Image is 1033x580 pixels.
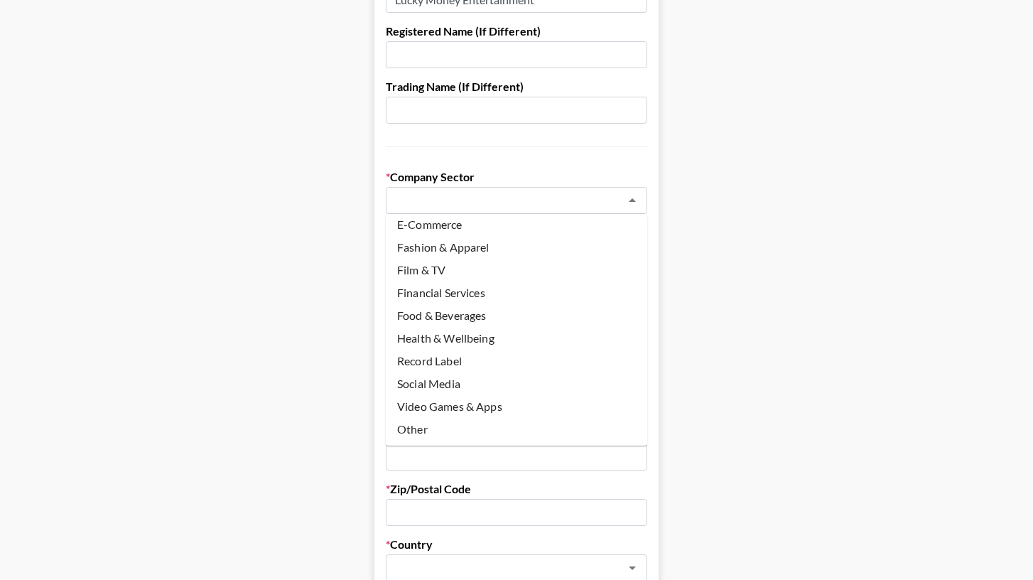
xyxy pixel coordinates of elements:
li: E-Commerce [386,213,647,236]
label: Registered Name (If Different) [386,24,647,38]
label: Country [386,537,647,552]
li: Food & Beverages [386,304,647,327]
label: Trading Name (If Different) [386,80,647,94]
li: Financial Services [386,281,647,304]
label: Zip/Postal Code [386,482,647,496]
li: Video Games & Apps [386,395,647,418]
li: Record Label [386,350,647,372]
label: Company Sector [386,170,647,184]
li: Film & TV [386,259,647,281]
button: Close [622,190,642,210]
button: Open [622,558,642,578]
li: Health & Wellbeing [386,327,647,350]
li: Fashion & Apparel [386,236,647,259]
li: Other [386,418,647,441]
li: Social Media [386,372,647,395]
